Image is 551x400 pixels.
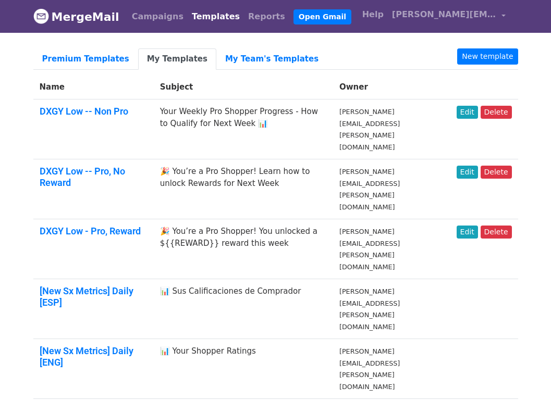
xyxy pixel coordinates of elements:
[339,347,400,391] small: [PERSON_NAME][EMAIL_ADDRESS][PERSON_NAME][DOMAIN_NAME]
[216,48,327,70] a: My Team's Templates
[154,219,333,279] td: 🎉 You’re a Pro Shopper! You unlocked a ${{REWARD}} reward this week
[154,339,333,399] td: 📊 Your Shopper Ratings
[33,6,119,28] a: MergeMail
[457,106,478,119] a: Edit
[138,48,216,70] a: My Templates
[481,106,512,119] a: Delete
[339,287,400,331] small: [PERSON_NAME][EMAIL_ADDRESS][PERSON_NAME][DOMAIN_NAME]
[128,6,188,27] a: Campaigns
[339,108,400,151] small: [PERSON_NAME][EMAIL_ADDRESS][PERSON_NAME][DOMAIN_NAME]
[244,6,289,27] a: Reports
[154,279,333,339] td: 📊 Sus Calificaciones de Comprador
[339,228,400,271] small: [PERSON_NAME][EMAIL_ADDRESS][PERSON_NAME][DOMAIN_NAME]
[154,75,333,99] th: Subject
[40,166,125,188] a: DXGY Low -- Pro, No Reward
[40,226,141,236] a: DXGY Low - Pro, Reward
[40,285,133,308] a: [New Sx Metrics] Daily [ESP]
[481,226,512,239] a: Delete
[457,166,478,179] a: Edit
[358,4,388,25] a: Help
[40,345,133,368] a: [New Sx Metrics] Daily [ENG]
[339,168,400,211] small: [PERSON_NAME][EMAIL_ADDRESS][PERSON_NAME][DOMAIN_NAME]
[154,99,333,159] td: Your Weekly Pro Shopper Progress - How to Qualify for Next Week 📊
[154,159,333,219] td: 🎉 You’re a Pro Shopper! Learn how to unlock Rewards for Next Week
[33,8,49,24] img: MergeMail logo
[457,226,478,239] a: Edit
[388,4,510,29] a: [PERSON_NAME][EMAIL_ADDRESS][PERSON_NAME][DOMAIN_NAME]
[188,6,244,27] a: Templates
[481,166,512,179] a: Delete
[392,8,496,21] span: [PERSON_NAME][EMAIL_ADDRESS][PERSON_NAME][DOMAIN_NAME]
[293,9,351,24] a: Open Gmail
[457,48,518,65] a: New template
[33,75,154,99] th: Name
[333,75,450,99] th: Owner
[40,106,128,117] a: DXGY Low -- Non Pro
[33,48,138,70] a: Premium Templates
